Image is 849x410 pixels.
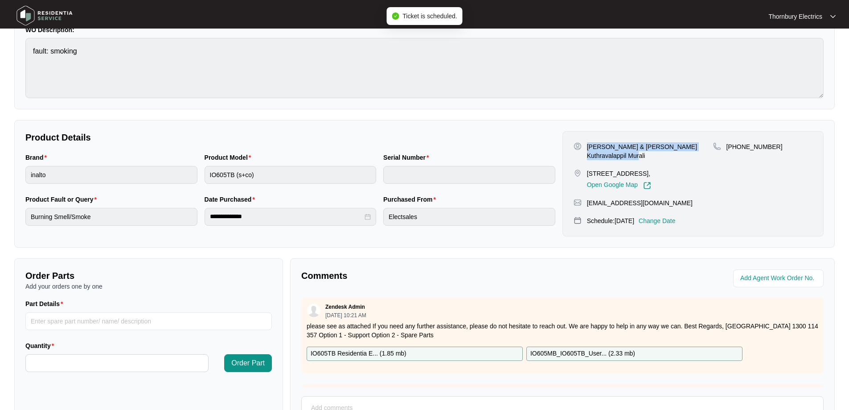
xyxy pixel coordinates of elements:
input: Part Details [25,312,272,330]
label: Date Purchased [205,195,258,204]
img: map-pin [574,169,582,177]
p: IO605MB_IO605TB_User... ( 2.33 mb ) [530,349,635,359]
p: [DATE] 10:21 AM [325,313,366,318]
label: Product Model [205,153,255,162]
img: dropdown arrow [830,14,836,19]
span: Order Part [231,358,265,369]
button: Order Part [224,354,272,372]
p: Thornbury Electrics [768,12,822,21]
p: Order Parts [25,269,272,282]
input: Brand [25,166,197,184]
img: user-pin [574,142,582,150]
input: Product Fault or Query [25,208,197,226]
input: Quantity [26,355,208,372]
p: [PHONE_NUMBER] [726,142,783,151]
img: map-pin [574,199,582,207]
img: map-pin [574,216,582,224]
p: Change Date [639,216,676,225]
label: Product Fault or Query [25,195,100,204]
img: Link-External [643,182,651,190]
label: Purchased From [383,195,439,204]
input: Serial Number [383,166,555,184]
p: Comments [301,269,556,282]
p: Add your orders one by one [25,282,272,291]
img: residentia service logo [13,2,76,29]
p: [PERSON_NAME] & [PERSON_NAME] Kuthravalappil Murali [587,142,713,160]
a: Open Google Map [587,182,651,190]
input: Purchased From [383,208,555,226]
p: [EMAIL_ADDRESS][DOMAIN_NAME] [587,199,693,207]
p: IO605TB Residentia E... ( 1.85 mb ) [311,349,406,359]
span: Ticket is scheduled. [402,12,457,20]
img: user.svg [307,304,320,317]
label: Serial Number [383,153,432,162]
input: Add Agent Work Order No. [740,273,818,284]
p: please see as attached If you need any further assistance, please do not hesitate to reach out. W... [307,322,818,340]
input: Product Model [205,166,377,184]
label: Part Details [25,299,67,308]
img: map-pin [713,142,721,150]
span: check-circle [392,12,399,20]
label: Quantity [25,341,57,350]
textarea: fault: smoking [25,38,824,98]
input: Date Purchased [210,212,363,221]
p: Zendesk Admin [325,303,365,311]
p: Schedule: [DATE] [587,216,634,225]
label: Brand [25,153,50,162]
p: Product Details [25,131,555,144]
p: [STREET_ADDRESS], [587,169,651,178]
